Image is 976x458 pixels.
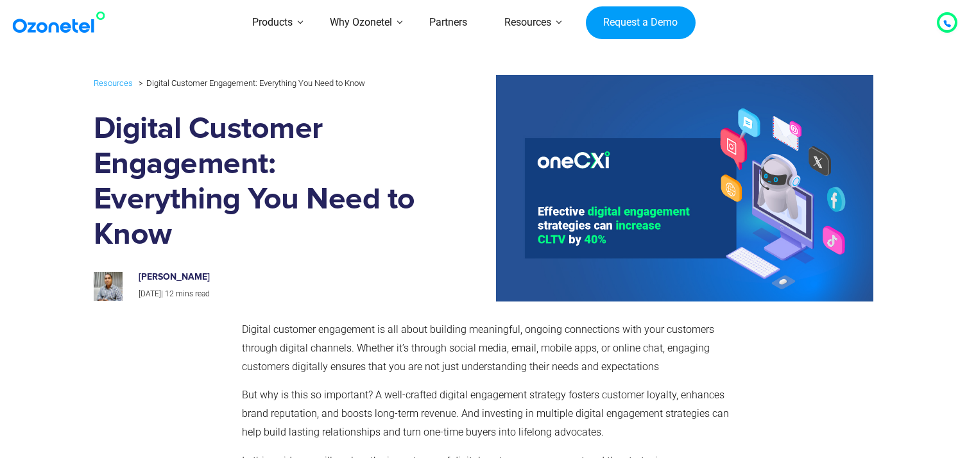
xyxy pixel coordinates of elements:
h6: [PERSON_NAME] [139,272,409,283]
span: But why is this so important? A well-crafted digital engagement strategy fosters customer loyalty... [242,389,729,438]
a: Request a Demo [586,6,696,40]
a: Resources [94,76,133,90]
img: prashanth-kancherla_avatar-200x200.jpeg [94,272,123,301]
span: [DATE] [139,289,161,298]
p: | [139,287,409,301]
li: Digital Customer Engagement: Everything You Need to Know [135,75,365,91]
span: mins read [176,289,210,298]
h1: Digital Customer Engagement: Everything You Need to Know [94,112,423,253]
span: Digital customer engagement is all about building meaningful, ongoing connections with your custo... [242,323,714,373]
span: 12 [165,289,174,298]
